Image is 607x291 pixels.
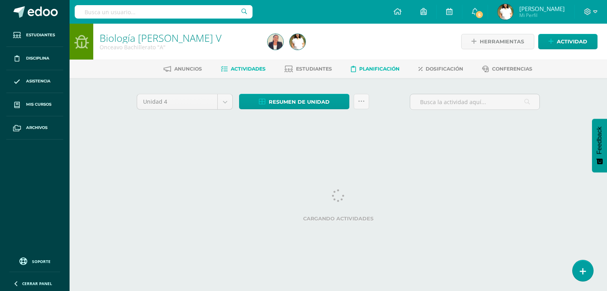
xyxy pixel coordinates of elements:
span: [PERSON_NAME] [519,5,565,13]
img: 8bc7430e3f8928aa100dcf47602cf1d2.png [268,34,283,50]
a: Disciplina [6,47,63,70]
img: c7b04b25378ff11843444faa8800c300.png [290,34,305,50]
a: Dosificación [418,63,463,75]
a: Biología [PERSON_NAME] V [100,31,222,45]
span: 5 [475,10,484,19]
a: Herramientas [461,34,534,49]
span: Mis cursos [26,101,51,108]
button: Feedback - Mostrar encuesta [592,119,607,172]
span: Actividades [231,66,266,72]
a: Unidad 4 [137,94,232,109]
span: Anuncios [174,66,202,72]
a: Planificación [351,63,400,75]
a: Conferencias [482,63,532,75]
span: Soporte [32,259,51,264]
a: Estudiantes [285,63,332,75]
div: Onceavo Bachillerato 'A' [100,43,258,51]
span: Estudiantes [296,66,332,72]
a: Mis cursos [6,93,63,116]
span: Asistencia [26,78,51,84]
h1: Biología Bach V [100,32,258,43]
span: Archivos [26,125,47,131]
span: Disciplina [26,55,49,62]
span: Estudiantes [26,32,55,38]
img: c7b04b25378ff11843444faa8800c300.png [498,4,513,20]
a: Anuncios [164,63,202,75]
a: Estudiantes [6,24,63,47]
span: Herramientas [480,34,524,49]
span: Cerrar panel [22,281,52,286]
input: Busca un usuario... [75,5,253,19]
a: Soporte [9,256,60,266]
a: Resumen de unidad [239,94,349,109]
span: Feedback [596,127,603,154]
a: Actividad [538,34,598,49]
span: Planificación [359,66,400,72]
a: Asistencia [6,70,63,93]
span: Conferencias [492,66,532,72]
span: Actividad [557,34,587,49]
span: Resumen de unidad [269,95,330,109]
input: Busca la actividad aquí... [410,94,539,110]
span: Dosificación [426,66,463,72]
span: Unidad 4 [143,94,211,109]
a: Archivos [6,116,63,140]
span: Mi Perfil [519,12,565,19]
a: Actividades [221,63,266,75]
label: Cargando actividades [137,216,540,222]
